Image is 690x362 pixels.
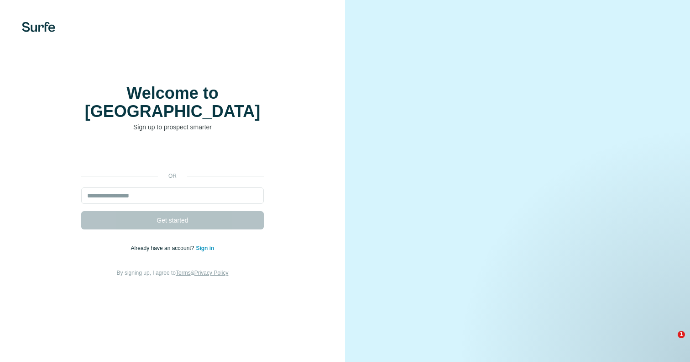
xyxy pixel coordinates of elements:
img: Surfe's logo [22,22,55,32]
span: Already have an account? [131,245,196,251]
span: By signing up, I agree to & [117,270,229,276]
p: Sign up to prospect smarter [81,122,264,132]
p: or [158,172,187,180]
a: Privacy Policy [194,270,229,276]
a: Sign in [196,245,214,251]
h1: Welcome to [GEOGRAPHIC_DATA] [81,84,264,121]
span: 1 [678,331,685,338]
iframe: Intercom live chat [659,331,681,353]
iframe: Tlačidlo Prihlásiť sa účtom Google [77,145,268,165]
a: Terms [176,270,191,276]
